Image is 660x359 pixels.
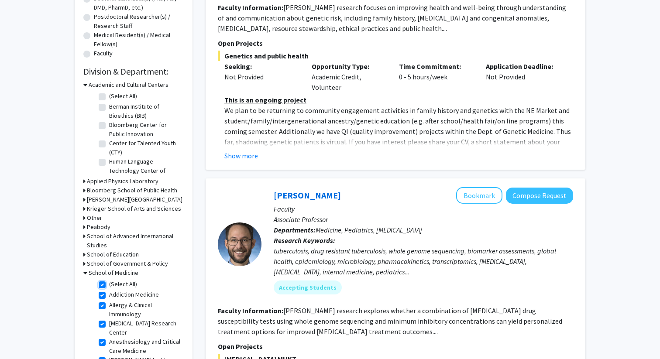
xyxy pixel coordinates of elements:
h3: Peabody [87,222,110,232]
label: Berman Institute of Bioethics (BIB) [109,102,182,120]
label: Bloomberg Center for Public Innovation [109,120,182,139]
label: Human Language Technology Center of Excellence (HLTCOE) [109,157,182,185]
h3: School of Medicine [89,268,138,277]
label: Faculty [94,49,113,58]
h3: School of Government & Policy [87,259,168,268]
h3: Krieger School of Arts and Sciences [87,204,181,213]
button: Compose Request to Jeffrey Tornheim [506,188,573,204]
p: Time Commitment: [399,61,473,72]
label: Postdoctoral Researcher(s) / Research Staff [94,12,184,31]
b: Research Keywords: [274,236,335,245]
fg-read-more: [PERSON_NAME] research explores whether a combination of [MEDICAL_DATA] drug susceptibility tests... [218,306,562,336]
label: (Select All) [109,280,137,289]
h3: Other [87,213,102,222]
label: Anesthesiology and Critical Care Medicine [109,337,182,356]
p: Open Projects [218,38,573,48]
h2: Division & Department: [83,66,184,77]
p: Opportunity Type: [312,61,386,72]
a: [PERSON_NAME] [274,190,341,201]
span: Genetics and public health [218,51,573,61]
b: Faculty Information: [218,3,283,12]
label: Center for Talented Youth (CTY) [109,139,182,157]
div: 0 - 5 hours/week [392,61,480,92]
h3: Academic and Cultural Centers [89,80,168,89]
label: Allergy & Clinical Immunology [109,301,182,319]
label: Medical Resident(s) / Medical Fellow(s) [94,31,184,49]
p: Open Projects [218,341,573,352]
h3: [PERSON_NAME][GEOGRAPHIC_DATA] [87,195,182,204]
label: Addiction Medicine [109,290,159,299]
fg-read-more: [PERSON_NAME] research focuses on improving health and well-being through understanding of and co... [218,3,566,33]
div: tuberculosis, drug resistant tuberculosis, whole genome sequencing, biomarker assessments, global... [274,246,573,277]
p: Associate Professor [274,214,573,225]
div: Not Provided [224,72,299,82]
p: Seeking: [224,61,299,72]
b: Departments: [274,226,316,234]
label: (Select All) [109,92,137,101]
span: Medicine, Pediatrics, [MEDICAL_DATA] [316,226,422,234]
b: Faculty Information: [218,306,283,315]
button: Show more [224,150,258,161]
mat-chip: Accepting Students [274,280,342,294]
h3: School of Advanced International Studies [87,232,184,250]
p: Faculty [274,204,573,214]
h3: Applied Physics Laboratory [87,177,158,186]
u: This is an ongoing project [224,96,306,104]
label: [MEDICAL_DATA] Research Center [109,319,182,337]
p: We plan to be returning to community engagement activities in family history and genetics with th... [224,105,573,168]
button: Add Jeffrey Tornheim to Bookmarks [456,187,502,204]
div: Not Provided [479,61,567,92]
p: Application Deadline: [486,61,560,72]
iframe: Chat [7,320,37,352]
h3: Bloomberg School of Public Health [87,186,177,195]
div: Academic Credit, Volunteer [305,61,392,92]
h3: School of Education [87,250,139,259]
